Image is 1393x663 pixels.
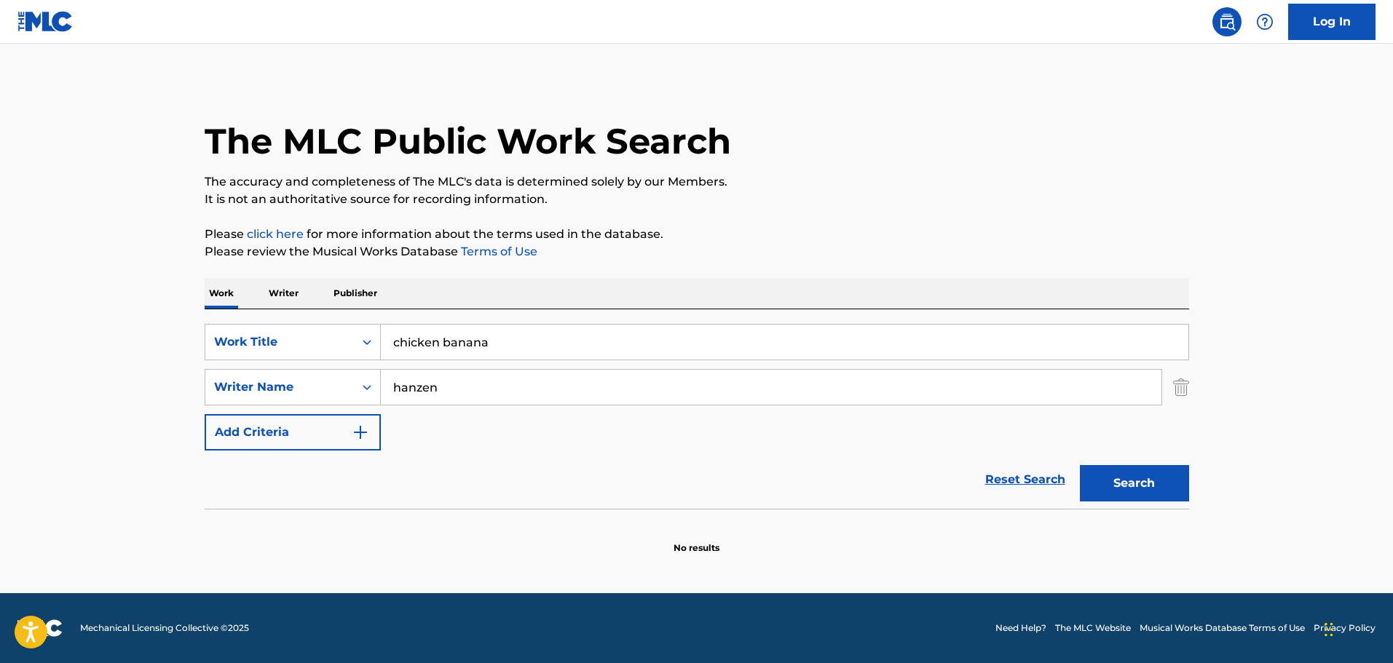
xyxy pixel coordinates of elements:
a: Privacy Policy [1314,622,1376,635]
button: Search [1080,465,1189,501]
a: Musical Works Database Terms of Use [1140,622,1305,635]
a: click here [247,227,304,241]
img: search [1218,13,1236,31]
img: 9d2ae6d4665cec9f34b9.svg [352,424,369,441]
p: Work [205,278,238,309]
h1: The MLC Public Work Search [205,119,731,163]
a: Need Help? [995,622,1046,635]
img: help [1256,13,1274,31]
div: Work Title [214,333,345,351]
p: The accuracy and completeness of The MLC's data is determined solely by our Members. [205,173,1189,191]
img: MLC Logo [17,11,74,32]
form: Search Form [205,324,1189,509]
p: Writer [264,278,303,309]
img: logo [17,619,63,637]
p: Please review the Musical Works Database [205,243,1189,261]
span: Mechanical Licensing Collective © 2025 [80,622,249,635]
a: The MLC Website [1055,622,1131,635]
p: Please for more information about the terms used in the database. [205,226,1189,243]
div: Help [1250,7,1279,36]
a: Public Search [1212,7,1242,36]
p: Publisher [329,278,382,309]
a: Log In [1288,4,1376,40]
div: Writer Name [214,378,345,396]
p: No results [674,524,719,555]
p: It is not an authoritative source for recording information. [205,191,1189,208]
iframe: Chat Widget [1320,593,1393,663]
button: Add Criteria [205,414,381,450]
div: Drag [1325,608,1333,651]
a: Terms of Use [458,245,537,258]
a: Reset Search [978,464,1073,496]
img: Delete Criterion [1173,369,1189,405]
